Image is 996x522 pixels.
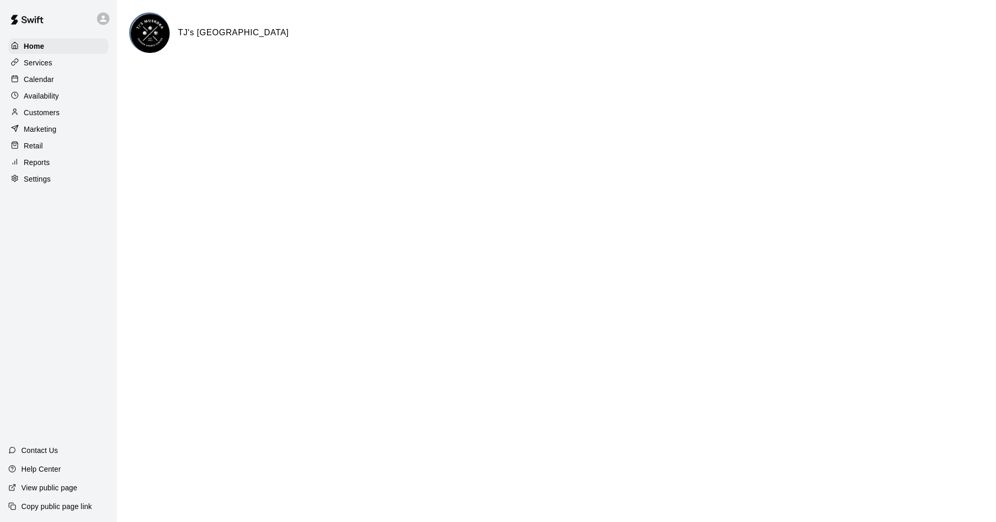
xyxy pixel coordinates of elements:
p: Services [24,58,52,68]
p: Help Center [21,464,61,474]
p: Copy public page link [21,501,92,512]
a: Customers [8,105,108,120]
a: Calendar [8,72,108,87]
p: Customers [24,107,60,118]
a: Settings [8,171,108,187]
p: View public page [21,483,77,493]
p: Reports [24,157,50,168]
a: Reports [8,155,108,170]
p: Marketing [24,124,57,134]
p: Calendar [24,74,54,85]
img: TJ's Muskoka Indoor Sports Center logo [131,14,170,53]
p: Retail [24,141,43,151]
p: Contact Us [21,445,58,456]
p: Availability [24,91,59,101]
a: Availability [8,88,108,104]
a: Marketing [8,121,108,137]
a: Services [8,55,108,71]
p: Settings [24,174,51,184]
h6: TJ's [GEOGRAPHIC_DATA] [178,26,289,39]
a: Retail [8,138,108,154]
p: Home [24,41,45,51]
a: Home [8,38,108,54]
